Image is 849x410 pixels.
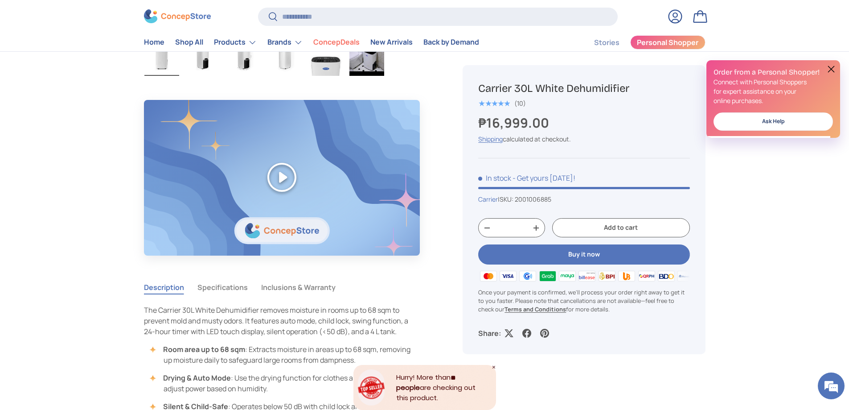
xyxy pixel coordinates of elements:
p: Once your payment is confirmed, we'll process your order right away to get it to you faster. Plea... [478,288,689,314]
img: carrier-dehumidifier-30-liter-left-side-with-dimensions-view-concepstore [226,40,261,76]
a: Shipping [478,135,503,143]
span: In stock [478,173,511,183]
img: bpi [597,269,617,282]
img: metrobank [676,269,696,282]
img: carrier-dehumidifier-30-liter-left-side-view-concepstore [185,40,220,76]
a: New Arrivals [370,34,413,51]
button: Specifications [197,277,248,298]
img: master [478,269,498,282]
summary: Brands [262,33,308,51]
p: Connect with Personal Shoppers for expert assistance on your online purchases. [714,77,833,105]
img: qrph [636,269,656,282]
h2: Order from a Personal Shopper! [714,67,833,77]
a: Stories [594,34,619,51]
span: SKU: [500,195,513,203]
div: calculated at checkout. [478,134,689,144]
img: grabpay [537,269,557,282]
span: The Carrier 30L White Dehumidifier removes moisture in rooms up to 68 sqm to prevent mold and mus... [144,305,408,336]
span: ★★★★★ [478,99,510,108]
p: Share: [478,328,501,339]
summary: Products [209,33,262,51]
img: carrier-dehumidifier-30-liter-right-side-view-concepstore [267,40,302,76]
img: gcash [518,269,537,282]
a: Back by Demand [423,34,479,51]
button: Inclusions & Warranty [261,277,336,298]
a: Ask Help [714,112,833,131]
h1: Carrier 30L White Dehumidifier [478,82,689,95]
span: 2001006885 [515,195,551,203]
p: - Get yours [DATE]! [513,173,575,183]
li: : Use the drying function for clothes and let auto mode adjust power based on humidity. [153,373,420,394]
img: maya [558,269,577,282]
button: Buy it now [478,244,689,265]
img: visa [498,269,518,282]
a: Carrier [478,195,498,203]
span: Personal Shopper [637,39,698,46]
strong: ₱16,999.00 [478,114,551,132]
img: carrier-30 liter-dehumidifier-youtube-demo-video-concepstore [349,40,384,76]
a: Shop All [175,34,203,51]
img: ConcepStore [144,10,211,24]
a: Personal Shopper [630,35,705,50]
a: ConcepDeals [313,34,360,51]
button: Add to cart [552,219,689,238]
img: bdo [656,269,676,282]
li: : Extracts moisture in areas up to 68 sqm, removing up moisture daily to safeguard large rooms fr... [153,344,420,365]
strong: Drying & Auto Mode [163,373,231,383]
img: carrier-dehumidifier-30-liter-top-with-buttons-view-concepstore [308,40,343,76]
div: (10) [514,100,526,107]
div: 5.0 out of 5.0 stars [478,99,510,108]
button: Description [144,277,184,298]
nav: Secondary [573,33,705,51]
img: billease [577,269,597,282]
strong: Room area up to 68 sqm [163,344,245,354]
nav: Primary [144,33,479,51]
div: Close [492,365,496,369]
a: Terms and Conditions [504,305,566,313]
img: carrier-dehumidifier-30-liter-full-view-concepstore [144,40,179,76]
img: ubp [617,269,636,282]
a: Home [144,34,164,51]
a: 5.0 out of 5.0 stars (10) [478,98,526,108]
span: | [498,195,551,203]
